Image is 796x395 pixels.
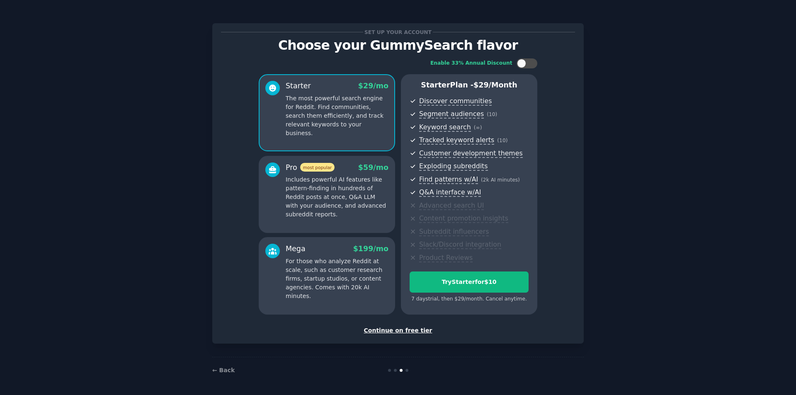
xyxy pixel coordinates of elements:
[419,97,492,106] span: Discover communities
[419,175,478,184] span: Find patterns w/AI
[286,162,335,173] div: Pro
[286,175,388,219] p: Includes powerful AI features like pattern-finding in hundreds of Reddit posts at once, Q&A LLM w...
[487,111,497,117] span: ( 10 )
[419,254,473,262] span: Product Reviews
[419,188,481,197] span: Q&A interface w/AI
[419,162,488,171] span: Exploding subreddits
[419,136,494,145] span: Tracked keyword alerts
[430,60,512,67] div: Enable 33% Annual Discount
[410,278,528,286] div: Try Starter for $10
[286,81,311,91] div: Starter
[221,38,575,53] p: Choose your GummySearch flavor
[419,123,471,132] span: Keyword search
[221,326,575,335] div: Continue on free tier
[473,81,517,89] span: $ 29 /month
[286,94,388,138] p: The most powerful search engine for Reddit. Find communities, search them efficiently, and track ...
[212,367,235,373] a: ← Back
[419,149,523,158] span: Customer development themes
[481,177,520,183] span: ( 2k AI minutes )
[358,82,388,90] span: $ 29 /mo
[419,214,508,223] span: Content promotion insights
[358,163,388,172] span: $ 59 /mo
[410,296,529,303] div: 7 days trial, then $ 29 /month . Cancel anytime.
[286,257,388,300] p: For those who analyze Reddit at scale, such as customer research firms, startup studios, or conte...
[410,80,529,90] p: Starter Plan -
[419,110,484,119] span: Segment audiences
[353,245,388,253] span: $ 199 /mo
[300,163,335,172] span: most popular
[419,201,484,210] span: Advanced search UI
[419,240,501,249] span: Slack/Discord integration
[474,125,482,131] span: ( ∞ )
[286,244,306,254] div: Mega
[363,28,433,36] span: Set up your account
[410,271,529,293] button: TryStarterfor$10
[497,138,507,143] span: ( 10 )
[419,228,489,236] span: Subreddit influencers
